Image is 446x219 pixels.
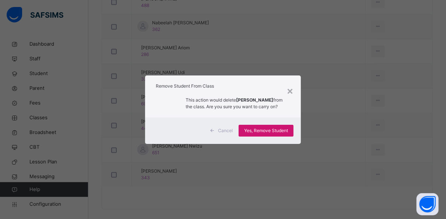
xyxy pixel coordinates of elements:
[186,97,291,110] p: This action would delete from the class. Are you sure you want to carry on?
[156,83,290,89] h1: Remove Student From Class
[287,83,294,98] div: ×
[218,127,233,134] span: Cancel
[417,193,439,215] button: Open asap
[236,97,274,103] strong: [PERSON_NAME]
[244,127,288,134] span: Yes, Remove Student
